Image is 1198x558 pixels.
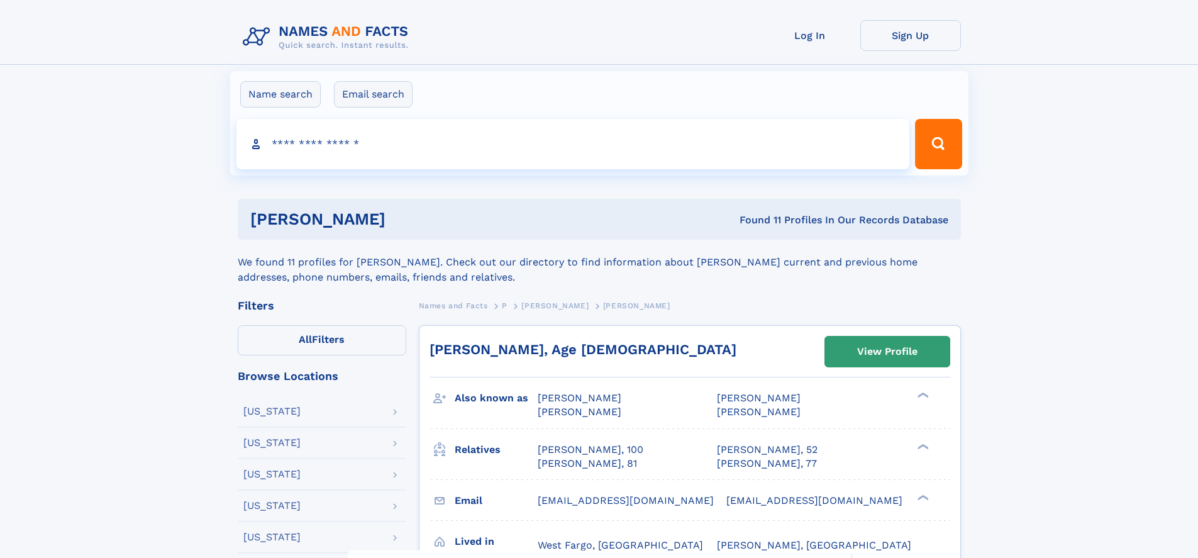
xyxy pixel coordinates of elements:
div: We found 11 profiles for [PERSON_NAME]. Check out our directory to find information about [PERSON... [238,240,961,285]
div: [US_STATE] [243,438,301,448]
span: [PERSON_NAME] [538,392,621,404]
div: Browse Locations [238,371,406,382]
div: View Profile [857,337,918,366]
a: [PERSON_NAME] [521,298,589,313]
h3: Email [455,490,538,511]
span: [PERSON_NAME] [603,301,670,310]
a: [PERSON_NAME], 77 [717,457,817,471]
h3: Relatives [455,439,538,460]
a: View Profile [825,337,950,367]
label: Email search [334,81,413,108]
span: [PERSON_NAME] [717,392,801,404]
h3: Also known as [455,388,538,409]
h3: Lived in [455,531,538,552]
div: [US_STATE] [243,532,301,542]
label: Filters [238,325,406,355]
span: All [299,333,312,345]
div: [US_STATE] [243,501,301,511]
span: [EMAIL_ADDRESS][DOMAIN_NAME] [726,494,902,506]
input: search input [236,119,910,169]
span: [PERSON_NAME] [538,406,621,418]
img: Logo Names and Facts [238,20,419,54]
span: [PERSON_NAME] [717,406,801,418]
div: ❯ [914,391,929,399]
div: Found 11 Profiles In Our Records Database [562,213,948,227]
div: ❯ [914,493,929,501]
span: [EMAIL_ADDRESS][DOMAIN_NAME] [538,494,714,506]
a: Sign Up [860,20,961,51]
a: Log In [760,20,860,51]
span: [PERSON_NAME], [GEOGRAPHIC_DATA] [717,539,911,551]
a: [PERSON_NAME], Age [DEMOGRAPHIC_DATA] [430,342,736,357]
div: ❯ [914,442,929,450]
span: P [502,301,507,310]
a: [PERSON_NAME], 81 [538,457,637,471]
div: [US_STATE] [243,469,301,479]
div: Filters [238,300,406,311]
span: West Fargo, [GEOGRAPHIC_DATA] [538,539,703,551]
a: [PERSON_NAME], 52 [717,443,818,457]
h1: [PERSON_NAME] [250,211,563,227]
span: [PERSON_NAME] [521,301,589,310]
a: P [502,298,507,313]
label: Name search [240,81,321,108]
div: [US_STATE] [243,406,301,416]
button: Search Button [915,119,962,169]
a: [PERSON_NAME], 100 [538,443,643,457]
a: Names and Facts [419,298,488,313]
